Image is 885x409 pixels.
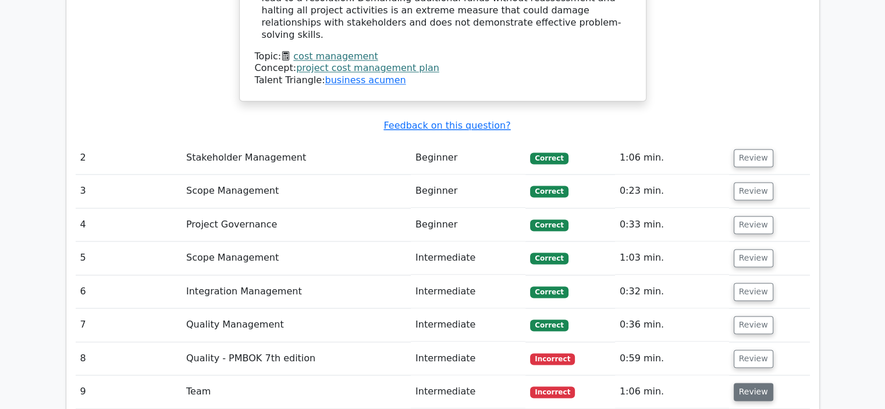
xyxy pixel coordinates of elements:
[411,308,525,342] td: Intermediate
[615,342,729,375] td: 0:59 min.
[530,186,568,197] span: Correct
[76,241,182,275] td: 5
[734,182,773,200] button: Review
[255,51,631,63] div: Topic:
[182,241,411,275] td: Scope Management
[182,208,411,241] td: Project Governance
[411,208,525,241] td: Beginner
[76,141,182,175] td: 2
[615,208,729,241] td: 0:33 min.
[734,149,773,167] button: Review
[182,275,411,308] td: Integration Management
[182,141,411,175] td: Stakeholder Management
[615,141,729,175] td: 1:06 min.
[734,216,773,234] button: Review
[411,141,525,175] td: Beginner
[182,342,411,375] td: Quality - PMBOK 7th edition
[615,375,729,408] td: 1:06 min.
[530,386,575,398] span: Incorrect
[530,152,568,164] span: Correct
[530,319,568,331] span: Correct
[615,175,729,208] td: 0:23 min.
[734,283,773,301] button: Review
[76,375,182,408] td: 9
[615,241,729,275] td: 1:03 min.
[76,308,182,342] td: 7
[530,353,575,365] span: Incorrect
[182,375,411,408] td: Team
[734,383,773,401] button: Review
[411,241,525,275] td: Intermediate
[530,286,568,298] span: Correct
[293,51,378,62] a: cost management
[255,51,631,87] div: Talent Triangle:
[76,342,182,375] td: 8
[530,219,568,231] span: Correct
[734,249,773,267] button: Review
[615,308,729,342] td: 0:36 min.
[383,120,510,131] a: Feedback on this question?
[325,74,406,86] a: business acumen
[411,275,525,308] td: Intermediate
[76,175,182,208] td: 3
[255,62,631,74] div: Concept:
[530,252,568,264] span: Correct
[76,275,182,308] td: 6
[182,175,411,208] td: Scope Management
[76,208,182,241] td: 4
[615,275,729,308] td: 0:32 min.
[182,308,411,342] td: Quality Management
[411,175,525,208] td: Beginner
[411,342,525,375] td: Intermediate
[296,62,439,73] a: project cost management plan
[734,350,773,368] button: Review
[734,316,773,334] button: Review
[411,375,525,408] td: Intermediate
